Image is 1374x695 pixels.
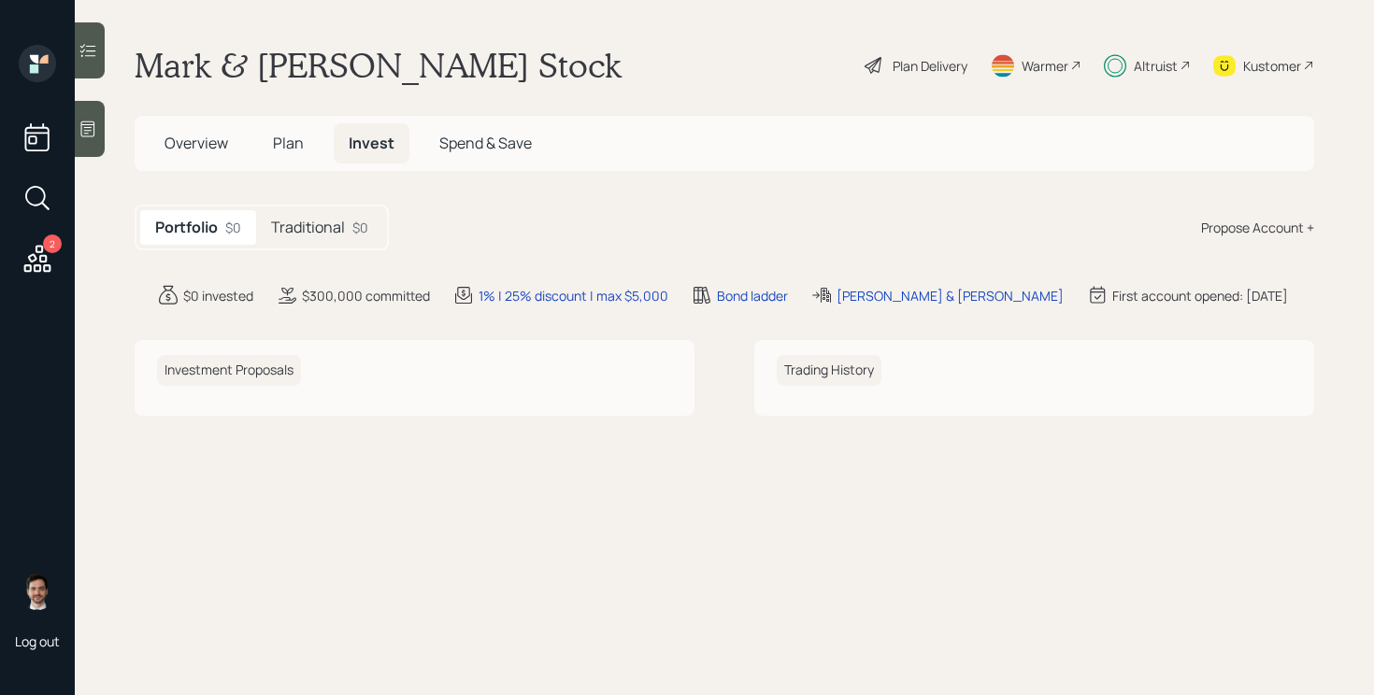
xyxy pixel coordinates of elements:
span: Invest [349,133,394,153]
div: Kustomer [1243,56,1301,76]
div: $0 [352,218,368,237]
h6: Trading History [777,355,881,386]
h6: Investment Proposals [157,355,301,386]
div: Bond ladder [717,286,788,305]
div: Propose Account + [1201,218,1314,237]
div: First account opened: [DATE] [1112,286,1288,305]
div: 2 [43,234,62,253]
div: Plan Delivery [893,56,967,76]
div: $0 [225,218,241,237]
img: jonah-coleman-headshot.png [19,573,56,610]
div: [PERSON_NAME] & [PERSON_NAME] [837,286,1064,305]
h5: Traditional [271,219,345,236]
div: $300,000 committed [302,286,430,305]
span: Plan [273,133,304,153]
div: Log out [15,632,60,650]
span: Spend & Save [439,133,532,153]
div: Warmer [1022,56,1068,76]
div: $0 invested [183,286,253,305]
span: Overview [165,133,228,153]
h1: Mark & [PERSON_NAME] Stock [135,45,622,86]
div: Altruist [1134,56,1178,76]
div: 1% | 25% discount | max $5,000 [479,286,668,305]
h5: Portfolio [155,219,218,236]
